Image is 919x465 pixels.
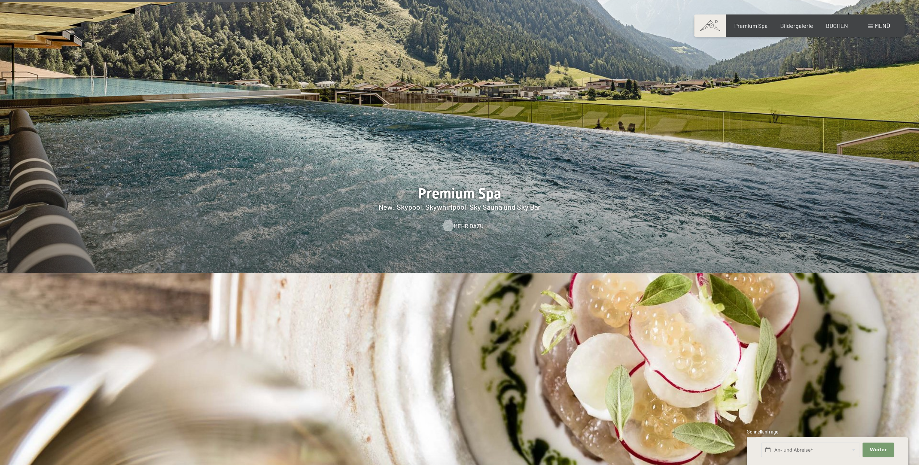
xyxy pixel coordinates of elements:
a: BUCHEN [826,22,848,29]
a: Mehr dazu [443,222,476,230]
button: Weiter [862,443,894,457]
a: Premium Spa [734,22,767,29]
span: Weiter [870,447,887,453]
span: Mehr dazu [454,222,484,230]
span: Menü [875,22,890,29]
span: Schnellanfrage [747,429,778,435]
a: Bildergalerie [780,22,813,29]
